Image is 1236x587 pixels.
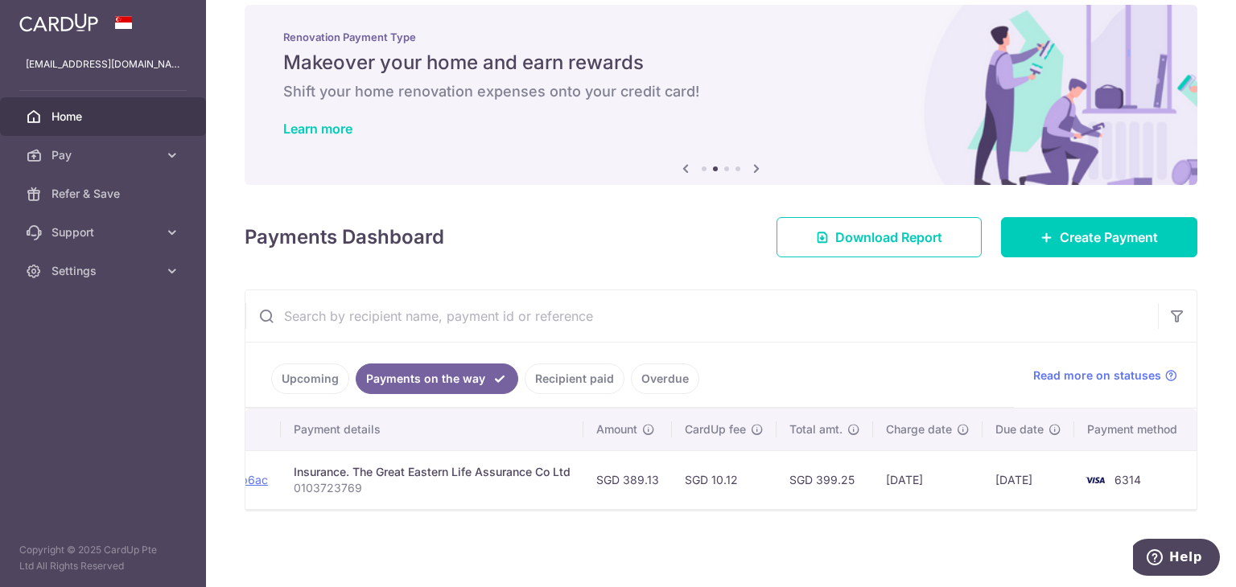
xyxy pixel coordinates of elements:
[886,421,952,437] span: Charge date
[1114,473,1141,486] span: 6314
[245,223,444,252] h4: Payments Dashboard
[672,450,777,509] td: SGD 10.12
[1060,228,1158,247] span: Create Payment
[1074,408,1197,450] th: Payment method
[1033,367,1161,384] span: Read more on statuses
[51,147,158,163] span: Pay
[51,224,158,240] span: Support
[283,50,1159,76] h5: Makeover your home and earn rewards
[525,363,624,394] a: Recipient paid
[51,186,158,202] span: Refer & Save
[19,13,98,32] img: CardUp
[789,421,843,437] span: Total amt.
[596,421,637,437] span: Amount
[1079,470,1111,490] img: Bank Card
[873,450,983,509] td: [DATE]
[283,82,1159,101] h6: Shift your home renovation expenses onto your credit card!
[995,421,1044,437] span: Due date
[51,109,158,125] span: Home
[294,480,571,496] p: 0103723769
[983,450,1074,509] td: [DATE]
[685,421,746,437] span: CardUp fee
[283,121,352,137] a: Learn more
[356,363,518,394] a: Payments on the way
[1033,367,1177,384] a: Read more on statuses
[281,408,583,450] th: Payment details
[583,450,672,509] td: SGD 389.13
[1133,539,1220,579] iframe: Opens a widget where you can find more information
[777,217,982,257] a: Download Report
[835,228,942,247] span: Download Report
[26,56,180,72] p: [EMAIL_ADDRESS][DOMAIN_NAME]
[245,290,1158,342] input: Search by recipient name, payment id or reference
[294,464,571,480] div: Insurance. The Great Eastern Life Assurance Co Ltd
[777,450,873,509] td: SGD 399.25
[283,31,1159,43] p: Renovation Payment Type
[631,363,699,394] a: Overdue
[245,5,1197,185] img: Renovation banner
[1001,217,1197,257] a: Create Payment
[271,363,349,394] a: Upcoming
[51,263,158,279] span: Settings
